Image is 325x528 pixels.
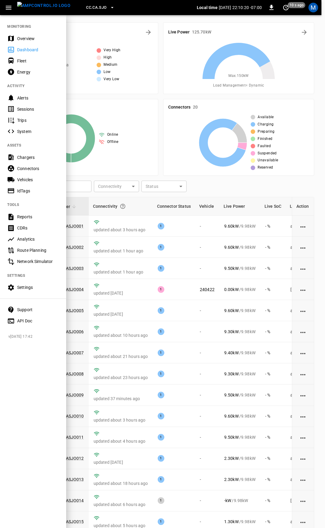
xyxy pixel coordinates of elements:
div: Energy [17,69,59,75]
div: Sessions [17,106,59,112]
div: Fleet [17,58,59,64]
div: Chargers [17,154,59,160]
div: Dashboard [17,47,59,53]
div: CDRs [17,225,59,231]
div: Analytics [17,236,59,242]
div: Settings [17,284,59,290]
button: set refresh interval [281,3,291,12]
span: CC.CA.SJO [86,4,107,11]
p: [DATE] 22:10:20 -07:00 [219,5,262,11]
div: System [17,128,59,134]
div: Overview [17,36,59,42]
div: Reports [17,214,59,220]
span: v [DATE] 17:42 [8,334,61,340]
div: Trips [17,117,59,123]
div: Route Planning [17,247,59,253]
div: profile-icon [308,3,318,12]
div: Connectors [17,166,59,172]
div: Alerts [17,95,59,101]
img: ampcontrol.io logo [17,2,70,9]
div: Vehicles [17,177,59,183]
div: IdTags [17,188,59,194]
p: Local time [197,5,218,11]
span: 10 s ago [288,2,305,8]
div: Support [17,307,59,313]
div: Network Simulator [17,258,59,264]
div: API Doc [17,318,59,324]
